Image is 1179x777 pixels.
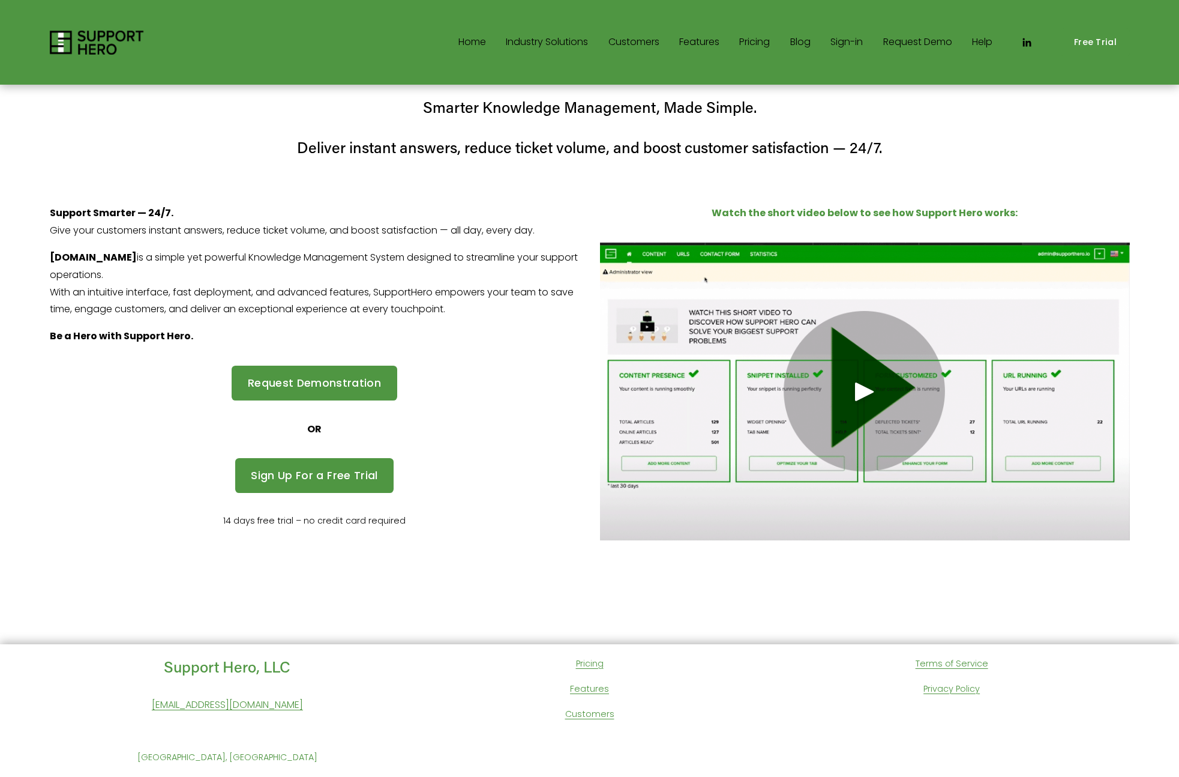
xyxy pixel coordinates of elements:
[923,682,980,697] a: Privacy Policy
[506,34,588,51] span: Industry Solutions
[50,206,173,220] strong: Support Smarter — 24/7.
[1021,37,1033,49] a: LinkedIn
[712,206,1018,220] strong: Watch the short video below to see how Support Hero works:
[232,366,397,401] a: Request Demonstration
[883,33,952,52] a: Request Demo
[50,249,580,318] p: is a simple yet powerful Knowledge Management System designed to streamline your support operatio...
[50,31,144,55] img: Support Hero
[506,33,588,52] a: folder dropdown
[152,697,303,714] a: [EMAIL_ADDRESS][DOMAIN_NAME]
[50,329,193,343] strong: Be a Hero with Support Hero.
[972,33,992,52] a: Help
[50,513,580,529] p: 14 days free trial – no credit card required
[50,656,406,677] h4: Support Hero, LLC
[565,707,614,722] a: Customers
[576,656,604,672] a: Pricing
[608,33,659,52] a: Customers
[50,205,580,240] p: Give your customers instant answers, reduce ticket volume, and boost satisfaction — all day, ever...
[1061,28,1129,56] a: Free Trial
[739,33,770,52] a: Pricing
[458,33,486,52] a: Home
[235,458,394,493] a: Sign Up For a Free Trial
[570,682,609,697] a: Features
[830,33,863,52] a: Sign-in
[679,33,719,52] a: Features
[50,250,137,264] strong: [DOMAIN_NAME]
[137,751,317,763] span: [GEOGRAPHIC_DATA], [GEOGRAPHIC_DATA]
[790,33,811,52] a: Blog
[850,377,879,406] div: Play
[916,656,988,672] a: Terms of Service
[50,137,1130,158] h4: Deliver instant answers, reduce ticket volume, and boost customer satisfaction — 24/7.
[307,422,322,436] strong: OR
[50,97,1130,118] h4: Smarter Knowledge Management, Made Simple.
